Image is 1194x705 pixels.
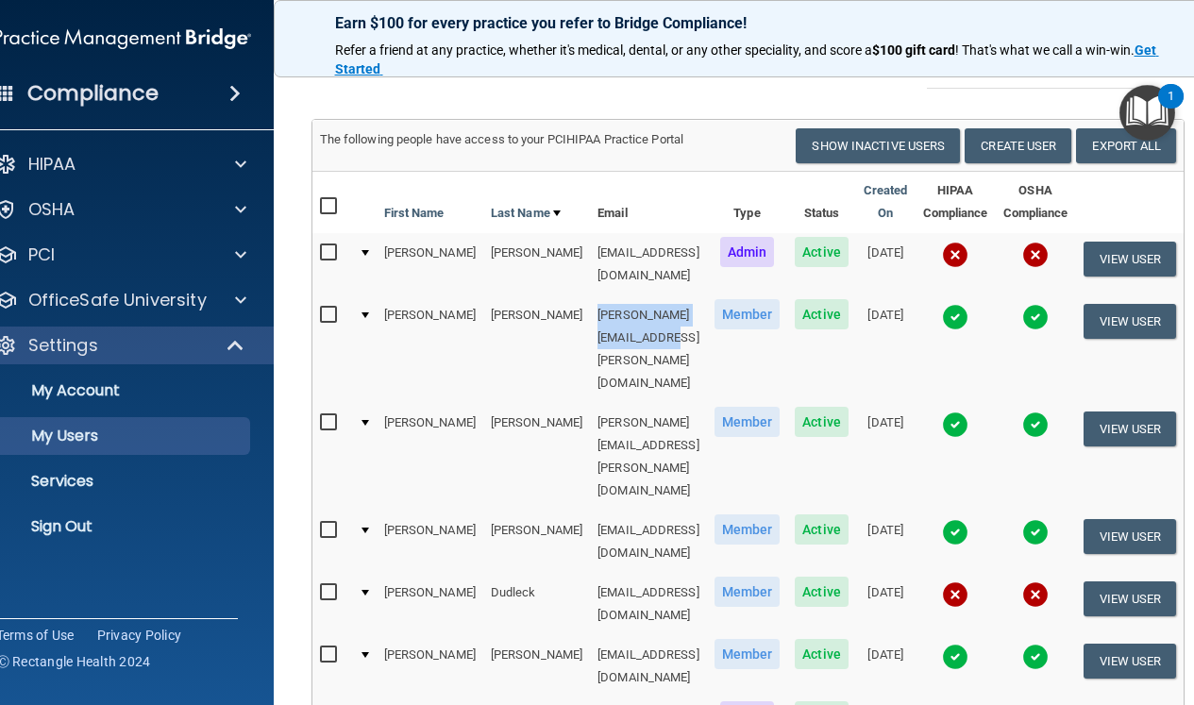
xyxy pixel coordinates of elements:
button: View User [1084,411,1177,446]
img: tick.e7d51cea.svg [1022,644,1049,670]
td: [PERSON_NAME] [377,573,483,635]
img: tick.e7d51cea.svg [1022,304,1049,330]
th: Status [787,172,856,233]
td: [PERSON_NAME] [483,635,590,697]
span: Member [715,577,781,607]
a: Last Name [491,202,561,225]
img: cross.ca9f0e7f.svg [1022,242,1049,268]
td: [DATE] [856,403,916,511]
td: Dudleck [483,573,590,635]
span: Admin [720,237,775,267]
img: tick.e7d51cea.svg [1022,519,1049,546]
button: Open Resource Center, 1 new notification [1119,85,1175,141]
button: View User [1084,581,1177,616]
img: tick.e7d51cea.svg [1022,411,1049,438]
img: tick.e7d51cea.svg [942,411,968,438]
span: Active [795,237,849,267]
span: Active [795,299,849,329]
button: View User [1084,242,1177,277]
p: PCI [28,243,55,266]
button: View User [1084,644,1177,679]
img: cross.ca9f0e7f.svg [942,581,968,608]
td: [DATE] [856,511,916,573]
td: [EMAIL_ADDRESS][DOMAIN_NAME] [590,573,707,635]
p: Earn $100 for every practice you refer to Bridge Compliance! [335,14,1162,32]
td: [DATE] [856,295,916,403]
span: Active [795,577,849,607]
td: [PERSON_NAME] [377,511,483,573]
a: Export All [1076,128,1176,163]
td: [PERSON_NAME] [483,511,590,573]
p: Settings [28,334,98,357]
td: [PERSON_NAME][EMAIL_ADDRESS][PERSON_NAME][DOMAIN_NAME] [590,295,707,403]
span: Member [715,639,781,669]
a: Created On [864,179,908,225]
td: [EMAIL_ADDRESS][DOMAIN_NAME] [590,233,707,295]
td: [PERSON_NAME] [483,295,590,403]
td: [PERSON_NAME] [483,233,590,295]
img: tick.e7d51cea.svg [942,519,968,546]
td: [PERSON_NAME] [483,403,590,511]
td: [EMAIL_ADDRESS][DOMAIN_NAME] [590,635,707,697]
td: [PERSON_NAME][EMAIL_ADDRESS][PERSON_NAME][DOMAIN_NAME] [590,403,707,511]
td: [PERSON_NAME] [377,295,483,403]
span: Member [715,514,781,545]
p: OSHA [28,198,76,221]
img: tick.e7d51cea.svg [942,304,968,330]
span: Member [715,407,781,437]
p: HIPAA [28,153,76,176]
td: [PERSON_NAME] [377,403,483,511]
td: [DATE] [856,573,916,635]
a: Privacy Policy [97,626,182,645]
img: cross.ca9f0e7f.svg [1022,581,1049,608]
span: Active [795,407,849,437]
td: [EMAIL_ADDRESS][DOMAIN_NAME] [590,511,707,573]
span: Active [795,514,849,545]
strong: $100 gift card [872,42,955,58]
td: [PERSON_NAME] [377,233,483,295]
img: tick.e7d51cea.svg [942,644,968,670]
div: 1 [1168,96,1174,121]
td: [DATE] [856,635,916,697]
p: OfficeSafe University [28,289,207,311]
button: Create User [965,128,1071,163]
th: Type [707,172,788,233]
th: HIPAA Compliance [916,172,996,233]
span: Member [715,299,781,329]
span: The following people have access to your PCIHIPAA Practice Portal [320,132,684,146]
img: cross.ca9f0e7f.svg [942,242,968,268]
span: Active [795,639,849,669]
button: Show Inactive Users [796,128,960,163]
th: OSHA Compliance [996,172,1076,233]
td: [PERSON_NAME] [377,635,483,697]
button: View User [1084,519,1177,554]
button: View User [1084,304,1177,339]
h4: Compliance [27,80,159,107]
th: Email [590,172,707,233]
a: First Name [384,202,445,225]
a: Get Started [335,42,1159,76]
td: [DATE] [856,233,916,295]
span: Refer a friend at any practice, whether it's medical, dental, or any other speciality, and score a [335,42,872,58]
span: ! That's what we call a win-win. [955,42,1135,58]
